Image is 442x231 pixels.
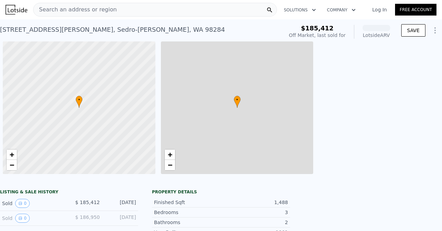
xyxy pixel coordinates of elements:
span: + [10,150,14,159]
a: Zoom in [7,150,17,160]
span: Search an address or region [33,6,117,14]
div: Bathrooms [154,219,221,226]
button: Solutions [278,4,321,16]
a: Log In [364,6,395,13]
span: $ 185,412 [75,200,100,205]
span: − [10,161,14,169]
div: • [76,96,83,108]
span: • [234,97,241,103]
div: 2 [221,219,288,226]
div: [DATE] [105,214,136,223]
div: 3 [221,209,288,216]
span: − [167,161,172,169]
div: Lotside ARV [363,32,390,39]
a: Zoom out [165,160,175,170]
span: • [76,97,83,103]
button: Show Options [428,23,442,37]
button: View historical data [15,214,30,223]
div: • [234,96,241,108]
div: Sold [2,199,64,208]
div: Sold [2,214,64,223]
div: Property details [152,189,290,195]
a: Zoom out [7,160,17,170]
span: + [167,150,172,159]
span: $ 186,950 [75,214,100,220]
a: Zoom in [165,150,175,160]
div: Off Market, last sold for [289,32,346,39]
div: Bedrooms [154,209,221,216]
button: View historical data [15,199,30,208]
button: Company [321,4,361,16]
img: Lotside [6,5,27,15]
a: Free Account [395,4,436,16]
span: $185,412 [301,25,334,32]
div: Finished Sqft [154,199,221,206]
div: 1,488 [221,199,288,206]
div: [DATE] [105,199,136,208]
button: SAVE [401,24,425,37]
